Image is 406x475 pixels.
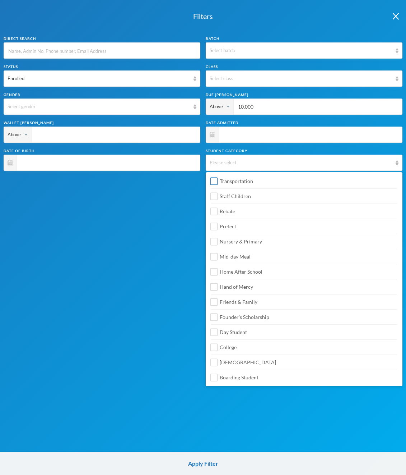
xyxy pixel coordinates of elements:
div: Class [206,64,402,69]
div: Date Admitted [206,120,402,125]
span: Boarding Student [217,374,261,380]
div: Status [4,64,200,69]
div: Select class [210,75,392,82]
span: Nursery & Primary [217,238,265,245]
span: Rebate [217,208,238,214]
div: Direct Search [4,36,200,41]
span: Friends & Family [217,299,260,305]
span: Home After School [217,269,265,275]
div: Above [206,99,234,114]
span: Prefect [217,223,239,229]
span: Transportation [217,178,256,184]
div: Select gender [8,103,190,110]
span: College [217,344,239,350]
span: Staff Children [217,193,254,199]
span: Mid-day Meal [217,254,253,260]
span: Hand of Mercy [217,284,256,290]
span: Please select [210,160,237,165]
span: [DEMOGRAPHIC_DATA] [217,359,279,365]
div: Student Category [206,148,402,154]
div: Wallet [PERSON_NAME] [4,120,200,125]
span: Day Student [217,329,250,335]
input: Name, Admin No, Phone number, Email Address [8,43,196,59]
span: Founder's Scholarship [217,314,272,320]
div: Date of Birth [4,148,200,154]
div: Select batch [210,47,392,54]
div: Enrolled [8,75,190,82]
div: Above [4,127,32,142]
div: Due [PERSON_NAME] [206,92,402,97]
div: Gender [4,92,200,97]
div: Batch [206,36,402,41]
img: close dialog [393,13,399,20]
